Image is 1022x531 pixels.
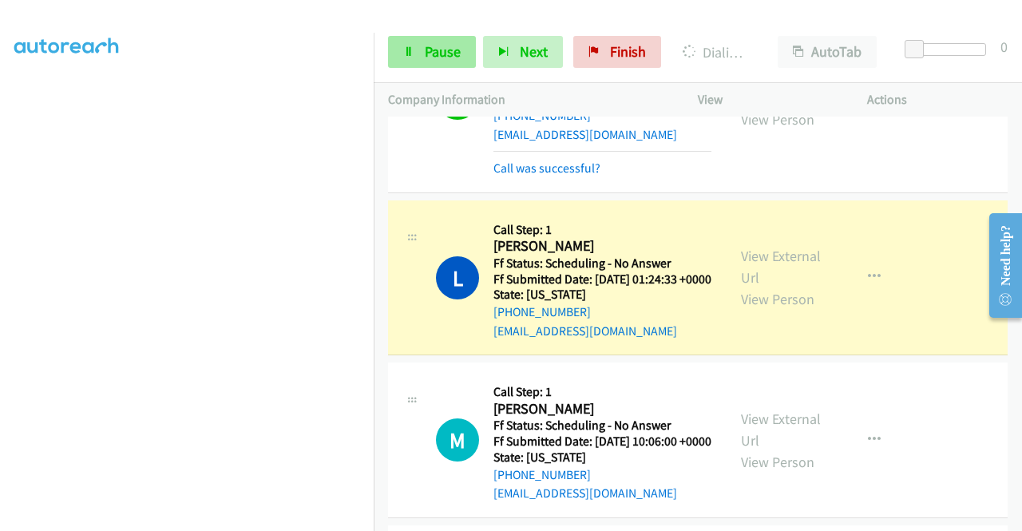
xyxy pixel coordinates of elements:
h5: State: [US_STATE] [493,287,711,303]
a: Call was successful? [493,160,600,176]
h2: [PERSON_NAME] [493,400,711,418]
p: View [698,90,838,109]
a: Pause [388,36,476,68]
button: AutoTab [778,36,877,68]
a: Finish [573,36,661,68]
a: [PHONE_NUMBER] [493,467,591,482]
h5: Call Step: 1 [493,384,711,400]
a: [PHONE_NUMBER] [493,108,591,123]
p: Company Information [388,90,669,109]
h5: Ff Status: Scheduling - No Answer [493,256,711,271]
span: Pause [425,42,461,61]
p: Actions [867,90,1008,109]
span: Finish [610,42,646,61]
h5: Ff Submitted Date: [DATE] 10:06:00 +0000 [493,434,711,450]
h5: Call Step: 1 [493,222,711,238]
div: 0 [1000,36,1008,57]
a: View Person [741,290,814,308]
a: [EMAIL_ADDRESS][DOMAIN_NAME] [493,485,677,501]
button: Next [483,36,563,68]
a: [EMAIL_ADDRESS][DOMAIN_NAME] [493,323,677,339]
a: [PHONE_NUMBER] [493,304,591,319]
a: View Person [741,110,814,129]
a: View External Url [741,410,821,450]
a: View Person [741,453,814,471]
h1: L [436,256,479,299]
h2: [PERSON_NAME] [493,237,707,256]
p: Dialing [PERSON_NAME] [683,42,749,63]
div: The call is yet to be attempted [436,418,479,462]
a: View External Url [741,247,821,287]
a: [EMAIL_ADDRESS][DOMAIN_NAME] [493,127,677,142]
h5: Ff Submitted Date: [DATE] 01:24:33 +0000 [493,271,711,287]
h5: Ff Status: Scheduling - No Answer [493,418,711,434]
iframe: Resource Center [976,202,1022,329]
span: Next [520,42,548,61]
h1: M [436,418,479,462]
h5: State: [US_STATE] [493,450,711,466]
